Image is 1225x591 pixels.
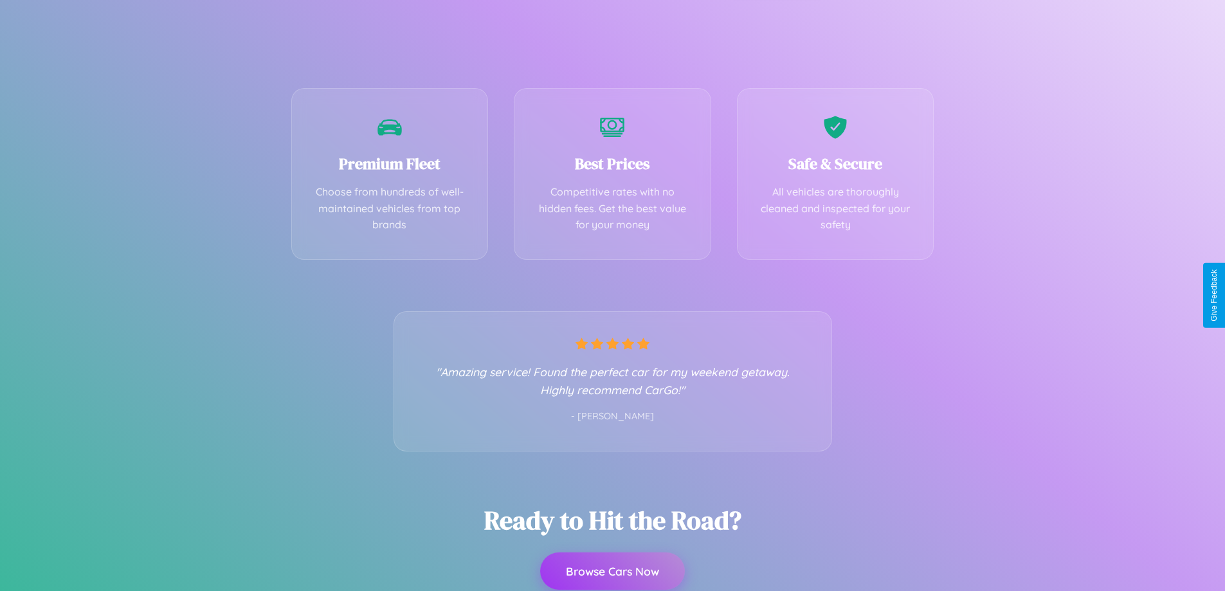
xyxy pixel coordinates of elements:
p: Competitive rates with no hidden fees. Get the best value for your money [534,184,691,233]
h3: Safe & Secure [757,153,914,174]
h3: Premium Fleet [311,153,469,174]
h2: Ready to Hit the Road? [484,503,741,538]
p: Choose from hundreds of well-maintained vehicles from top brands [311,184,469,233]
button: Browse Cars Now [540,552,685,590]
h3: Best Prices [534,153,691,174]
p: All vehicles are thoroughly cleaned and inspected for your safety [757,184,914,233]
p: - [PERSON_NAME] [420,408,806,425]
p: "Amazing service! Found the perfect car for my weekend getaway. Highly recommend CarGo!" [420,363,806,399]
div: Give Feedback [1210,269,1219,322]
